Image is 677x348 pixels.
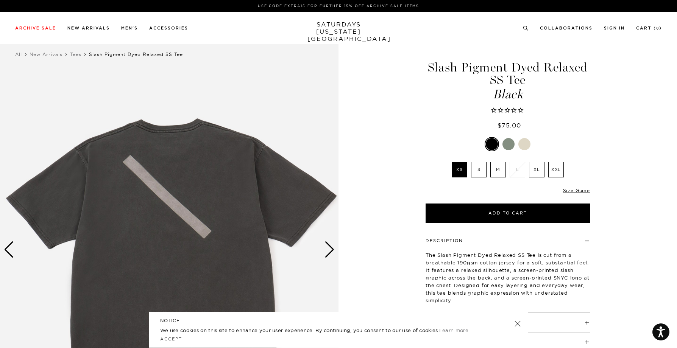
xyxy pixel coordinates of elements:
a: Accessories [149,26,188,30]
div: Next slide [324,241,335,258]
p: We use cookies on this site to enhance your user experience. By continuing, you consent to our us... [160,326,490,334]
label: S [471,162,487,177]
label: XS [452,162,467,177]
a: New Arrivals [67,26,110,30]
a: SATURDAYS[US_STATE][GEOGRAPHIC_DATA] [307,21,370,42]
span: Black [424,88,591,101]
a: Archive Sale [15,26,56,30]
a: Tees [70,51,81,57]
a: Accept [160,336,182,342]
div: Previous slide [4,241,14,258]
p: The Slash Pigment Dyed Relaxed SS Tee is cut from a breathable 190gsm cotton jersey for a soft, s... [426,251,590,304]
label: XXL [548,162,564,177]
a: Cart (0) [636,26,662,30]
h5: NOTICE [160,317,517,324]
button: Description [426,239,463,243]
a: All [15,51,22,57]
a: Collaborations [540,26,593,30]
span: Rated 0.0 out of 5 stars 0 reviews [424,107,591,115]
a: Learn more [439,327,468,333]
span: Slash Pigment Dyed Relaxed SS Tee [89,51,183,57]
p: Use Code EXTRA15 for Further 15% Off Archive Sale Items [18,3,659,9]
a: Sign In [604,26,625,30]
button: Add to Cart [426,204,590,223]
h1: Slash Pigment Dyed Relaxed SS Tee [424,61,591,101]
a: Men's [121,26,138,30]
label: XL [529,162,544,177]
label: M [490,162,506,177]
span: $75.00 [498,121,521,129]
a: New Arrivals [30,51,62,57]
a: Size Guide [563,188,590,193]
small: 0 [656,27,659,30]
